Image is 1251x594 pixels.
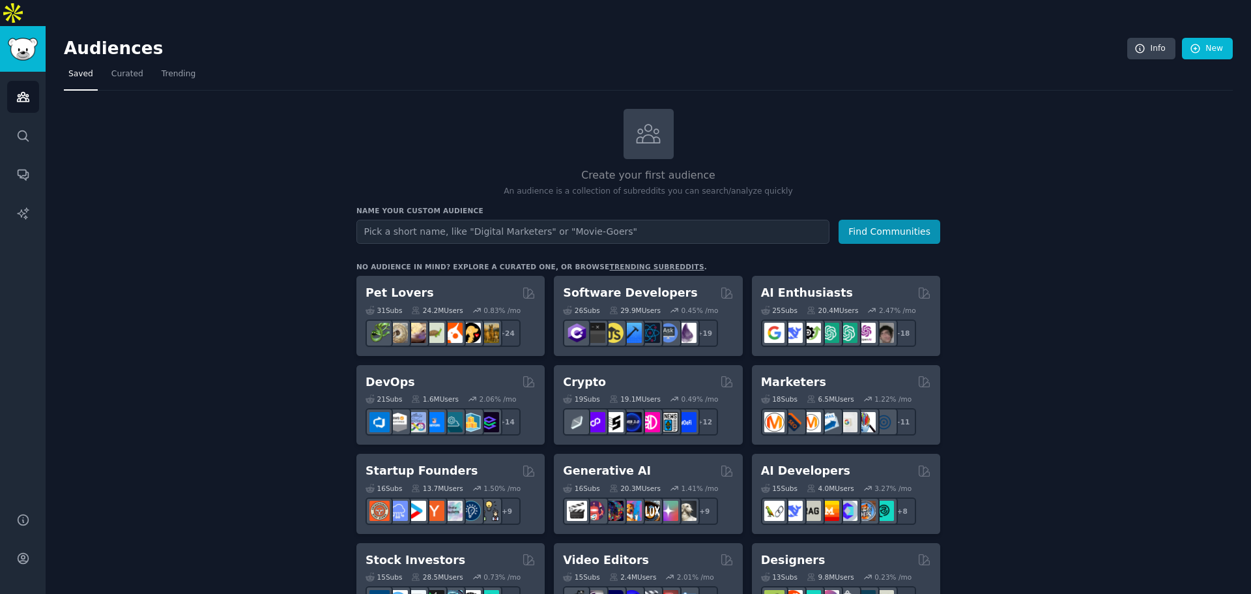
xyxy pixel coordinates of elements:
div: 2.47 % /mo [879,306,916,315]
div: 1.41 % /mo [682,484,719,493]
div: 0.83 % /mo [483,306,521,315]
img: ArtificalIntelligence [874,323,894,343]
img: AWS_Certified_Experts [388,412,408,432]
img: AIDevelopersSociety [874,501,894,521]
img: llmops [856,501,876,521]
img: starryai [658,501,678,521]
img: csharp [567,323,587,343]
img: DeepSeek [783,501,803,521]
img: ethstaker [603,412,624,432]
img: AskMarketing [801,412,821,432]
img: turtle [424,323,444,343]
div: + 19 [691,319,718,347]
img: AItoolsCatalog [801,323,821,343]
h2: AI Developers [761,463,850,479]
img: LangChain [764,501,784,521]
img: GummySearch logo [8,38,38,61]
h2: Generative AI [563,463,651,479]
a: trending subreddits [609,263,704,271]
div: 19.1M Users [609,394,661,404]
img: googleads [837,412,857,432]
div: + 9 [493,497,521,525]
h3: Name your custom audience [356,206,940,215]
img: dalle2 [585,501,605,521]
img: bigseo [783,412,803,432]
img: chatgpt_prompts_ [837,323,857,343]
img: MistralAI [819,501,839,521]
span: Saved [68,68,93,80]
div: 0.49 % /mo [682,394,719,404]
img: leopardgeckos [406,323,426,343]
div: 31 Sub s [366,306,402,315]
div: 3.27 % /mo [874,484,912,493]
div: 26 Sub s [563,306,599,315]
img: aivideo [567,501,587,521]
div: 6.5M Users [807,394,854,404]
img: iOSProgramming [622,323,642,343]
div: + 14 [493,408,521,436]
h2: Create your first audience [356,168,940,184]
h2: Stock Investors [366,552,465,569]
div: + 8 [889,497,916,525]
div: 16 Sub s [366,484,402,493]
h2: Marketers [761,374,826,391]
a: Saved [64,64,98,91]
h2: DevOps [366,374,415,391]
img: OpenSourceAI [837,501,857,521]
div: 2.01 % /mo [677,572,714,582]
img: MarketingResearch [856,412,876,432]
div: 0.45 % /mo [682,306,719,315]
div: + 9 [691,497,718,525]
h2: Video Editors [563,552,649,569]
img: learnjavascript [603,323,624,343]
div: 18 Sub s [761,394,798,404]
div: 1.50 % /mo [483,484,521,493]
div: 16 Sub s [563,484,599,493]
img: aws_cdk [461,412,481,432]
div: 9.8M Users [807,572,854,582]
div: + 12 [691,408,718,436]
div: No audience in mind? Explore a curated one, or browse . [356,262,707,271]
img: Rag [801,501,821,521]
img: CryptoNews [658,412,678,432]
img: AskComputerScience [658,323,678,343]
img: elixir [676,323,697,343]
div: 13 Sub s [761,572,798,582]
div: 29.9M Users [609,306,661,315]
img: PlatformEngineers [479,412,499,432]
img: growmybusiness [479,501,499,521]
img: GoogleGeminiAI [764,323,784,343]
div: 24.2M Users [411,306,463,315]
p: An audience is a collection of subreddits you can search/analyze quickly [356,186,940,198]
h2: Designers [761,552,826,569]
div: 15 Sub s [761,484,798,493]
img: EntrepreneurRideAlong [369,501,390,521]
div: 2.06 % /mo [480,394,517,404]
div: 20.3M Users [609,484,661,493]
img: ballpython [388,323,408,343]
div: 1.22 % /mo [874,394,912,404]
span: Curated [111,68,143,80]
img: azuredevops [369,412,390,432]
img: defiblockchain [640,412,660,432]
a: Info [1127,38,1175,60]
img: dogbreed [479,323,499,343]
img: DevOpsLinks [424,412,444,432]
div: 15 Sub s [563,572,599,582]
img: PetAdvice [461,323,481,343]
div: 13.7M Users [411,484,463,493]
img: Docker_DevOps [406,412,426,432]
div: 20.4M Users [807,306,858,315]
img: indiehackers [442,501,463,521]
div: 0.23 % /mo [874,572,912,582]
img: reactnative [640,323,660,343]
div: + 24 [493,319,521,347]
div: 0.73 % /mo [483,572,521,582]
div: + 18 [889,319,916,347]
h2: Audiences [64,38,1127,59]
a: Curated [107,64,148,91]
img: herpetology [369,323,390,343]
img: platformengineering [442,412,463,432]
img: DeepSeek [783,323,803,343]
input: Pick a short name, like "Digital Marketers" or "Movie-Goers" [356,220,829,244]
